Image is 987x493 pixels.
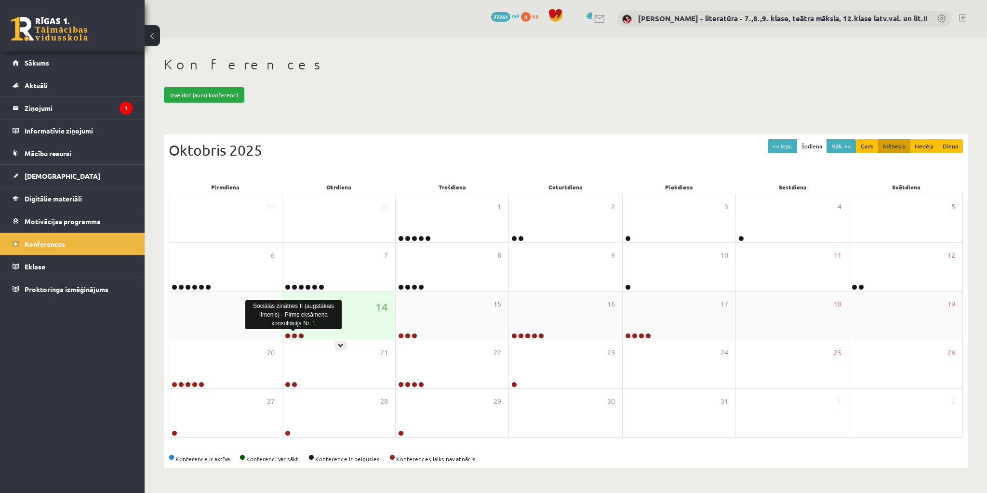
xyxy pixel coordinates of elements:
[611,201,615,212] span: 2
[532,12,538,20] span: xp
[169,180,282,194] div: Pirmdiena
[13,165,133,187] a: [DEMOGRAPHIC_DATA]
[120,102,133,115] i: 1
[491,12,510,22] span: 27261
[521,12,531,22] span: 0
[827,139,856,153] button: Nāk. >>
[838,201,841,212] span: 4
[521,12,543,20] a: 0 xp
[25,58,49,67] span: Sākums
[164,87,244,103] a: Izveidot jaunu konferenci
[384,250,388,261] span: 7
[13,187,133,210] a: Digitālie materiāli
[878,139,910,153] button: Mēnesis
[720,396,728,407] span: 31
[25,172,100,180] span: [DEMOGRAPHIC_DATA]
[493,299,501,309] span: 15
[25,285,108,293] span: Proktoringa izmēģinājums
[13,255,133,278] a: Eklase
[938,139,963,153] button: Diena
[720,250,728,261] span: 10
[267,396,275,407] span: 27
[25,240,65,248] span: Konferences
[267,201,275,212] span: 29
[169,454,963,463] div: Konference ir aktīva Konferenci var sākt Konference ir beigusies Konferences laiks nav atnācis
[13,74,133,96] a: Aktuāli
[375,299,388,315] span: 14
[13,120,133,142] a: Informatīvie ziņojumi
[493,396,501,407] span: 29
[380,347,388,358] span: 21
[13,278,133,300] a: Proktoringa izmēģinājums
[834,299,841,309] span: 18
[13,52,133,74] a: Sākums
[245,300,342,329] div: Sociālās zinātnes II (augstākais līmenis) - Pirms eksāmena konsultācija Nr. 1
[838,396,841,407] span: 1
[25,97,133,119] legend: Ziņojumi
[267,347,275,358] span: 20
[169,139,963,161] div: Oktobris 2025
[13,142,133,164] a: Mācību resursi
[768,139,797,153] button: << Iepr.
[947,299,955,309] span: 19
[850,180,963,194] div: Svētdiena
[797,139,827,153] button: Šodiena
[856,139,879,153] button: Gads
[834,347,841,358] span: 25
[607,396,615,407] span: 30
[607,299,615,309] span: 16
[25,217,101,226] span: Motivācijas programma
[611,250,615,261] span: 9
[493,347,501,358] span: 22
[380,396,388,407] span: 28
[282,180,395,194] div: Otrdiena
[11,17,88,41] a: Rīgas 1. Tālmācības vidusskola
[512,12,520,20] span: mP
[25,120,133,142] legend: Informatīvie ziņojumi
[638,13,927,23] a: [PERSON_NAME] - literatūra - 7.,8.,9. klase, teātra māksla, 12.klase latv.val. un lit.II
[947,347,955,358] span: 26
[720,347,728,358] span: 24
[607,347,615,358] span: 23
[164,56,968,73] h1: Konferences
[622,14,632,24] img: Sandra Saulīte - literatūra - 7.,8.,9. klase, teātra māksla, 12.klase latv.val. un lit.II
[497,201,501,212] span: 1
[25,149,71,158] span: Mācību resursi
[13,233,133,255] a: Konferences
[509,180,622,194] div: Ceturtdiena
[380,201,388,212] span: 30
[724,201,728,212] span: 3
[910,139,938,153] button: Nedēļa
[623,180,736,194] div: Piekdiena
[491,12,520,20] a: 27261 mP
[271,250,275,261] span: 6
[25,81,48,90] span: Aktuāli
[834,250,841,261] span: 11
[947,250,955,261] span: 12
[25,194,82,203] span: Digitālie materiāli
[396,180,509,194] div: Trešdiena
[951,396,955,407] span: 2
[25,262,45,271] span: Eklase
[736,180,849,194] div: Sestdiena
[13,97,133,119] a: Ziņojumi1
[13,210,133,232] a: Motivācijas programma
[720,299,728,309] span: 17
[951,201,955,212] span: 5
[497,250,501,261] span: 8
